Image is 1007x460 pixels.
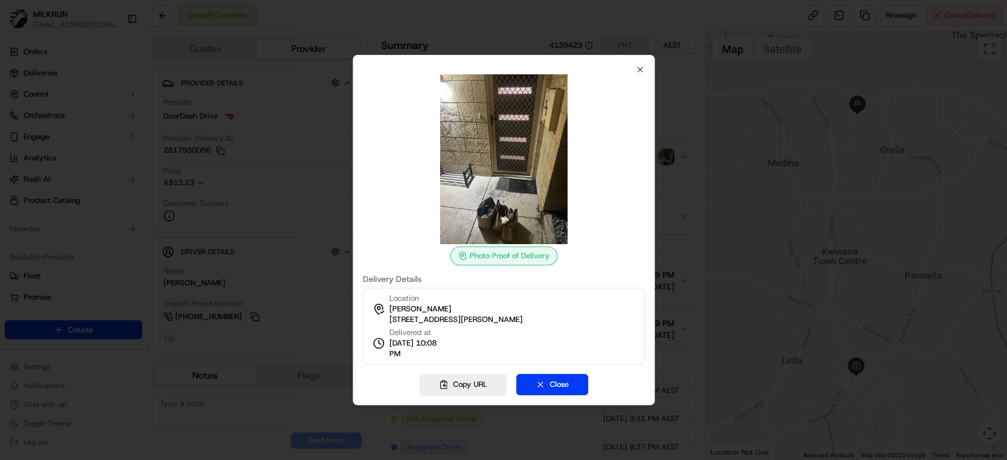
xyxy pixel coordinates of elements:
[389,314,522,325] span: [STREET_ADDRESS][PERSON_NAME]
[389,304,451,314] span: [PERSON_NAME]
[419,374,507,395] button: Copy URL
[389,293,418,304] span: Location
[362,275,644,283] label: Delivery Details
[419,74,589,244] img: photo_proof_of_delivery image
[516,374,588,395] button: Close
[389,327,443,338] span: Delivered at
[389,338,443,359] span: [DATE] 10:08 PM
[450,247,557,265] div: Photo Proof of Delivery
